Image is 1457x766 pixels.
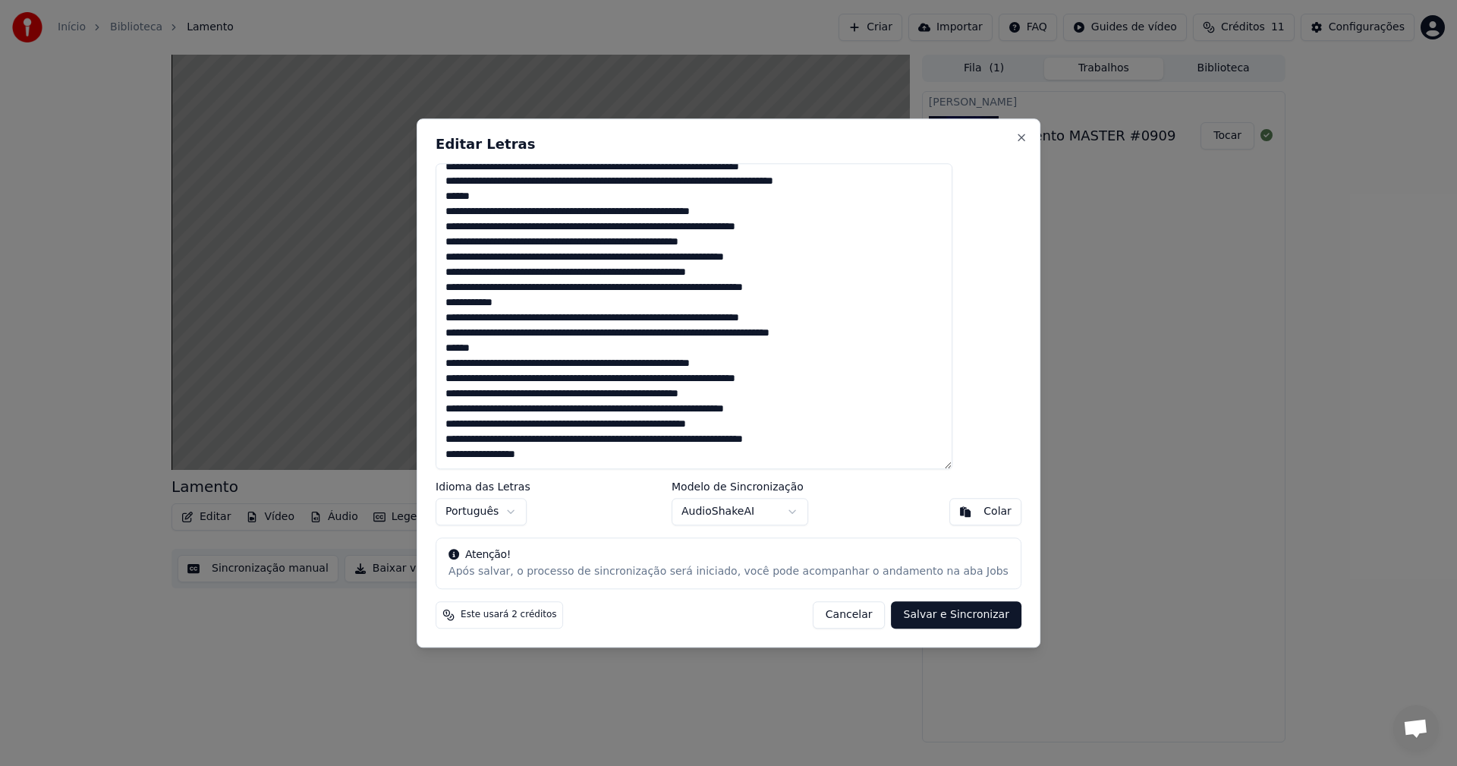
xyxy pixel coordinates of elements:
h2: Editar Letras [436,137,1021,151]
div: Colar [983,504,1012,519]
button: Salvar e Sincronizar [892,601,1021,629]
button: Cancelar [813,601,886,629]
div: Atenção! [448,547,1009,563]
label: Modelo de Sincronização [672,481,808,492]
div: Após salvar, o processo de sincronização será iniciado, você pode acompanhar o andamento na aba Jobs [448,564,1009,579]
label: Idioma das Letras [436,481,530,492]
button: Colar [949,498,1021,525]
span: Este usará 2 créditos [461,609,556,621]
